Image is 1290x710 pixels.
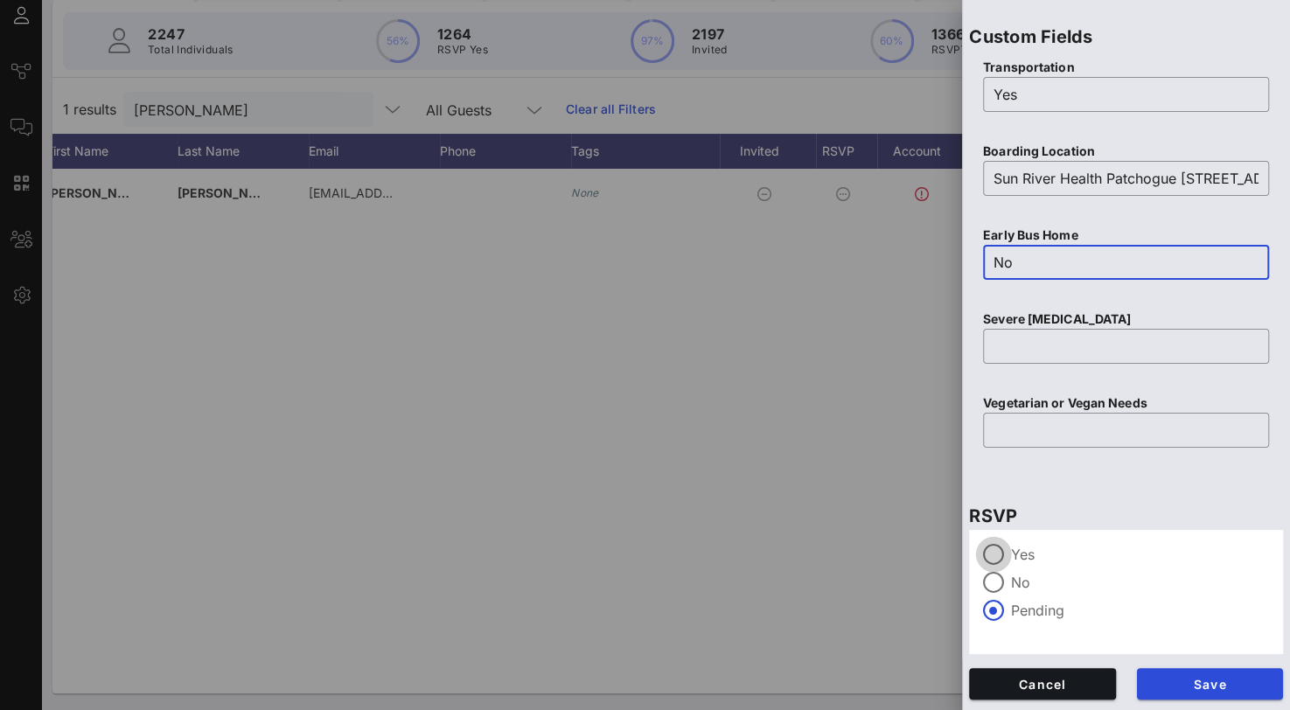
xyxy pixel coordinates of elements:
button: Cancel [969,668,1116,700]
p: Transportation [983,58,1269,77]
p: Early Bus Home [983,226,1269,245]
p: Custom Fields [969,23,1283,51]
label: Yes [1011,546,1269,563]
label: No [1011,574,1269,591]
p: RSVP [969,502,1283,530]
button: Save [1137,668,1284,700]
span: Save [1151,677,1270,692]
p: Vegetarian or Vegan Needs [983,393,1269,413]
p: Boarding Location [983,142,1269,161]
span: Cancel [983,677,1102,692]
label: Pending [1011,602,1269,619]
p: Severe [MEDICAL_DATA] [983,310,1269,329]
